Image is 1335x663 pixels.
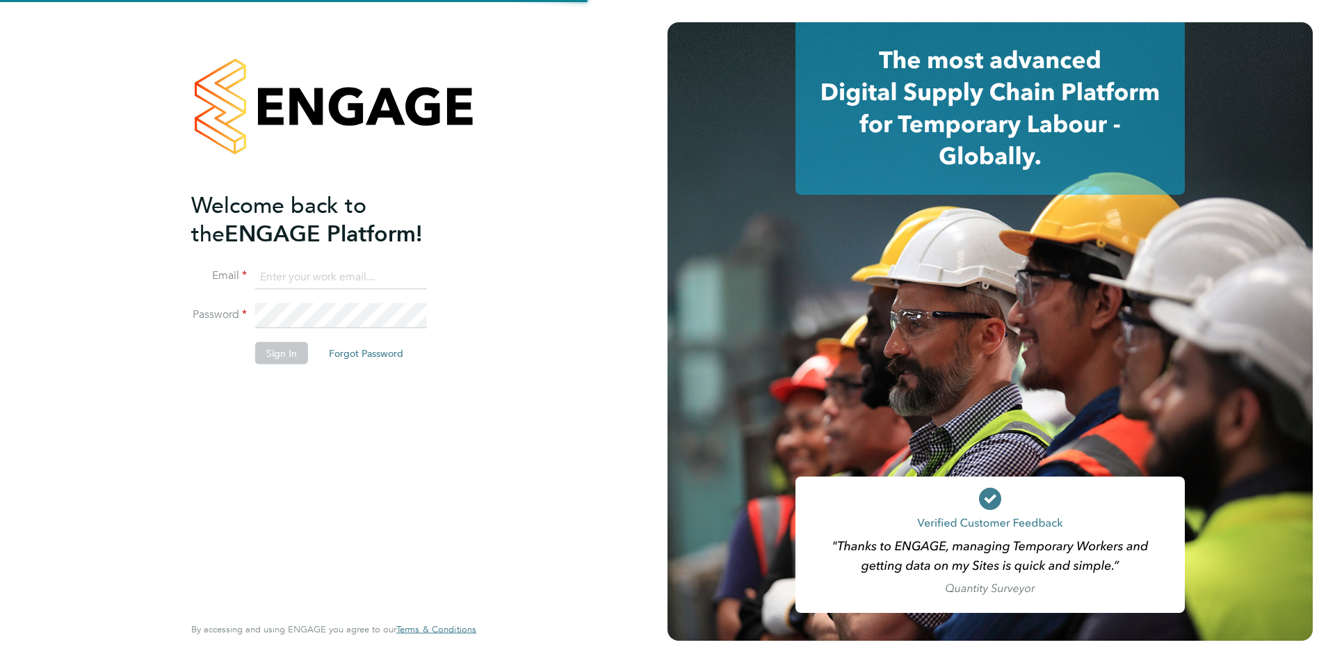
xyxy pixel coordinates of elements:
h2: ENGAGE Platform! [191,191,462,248]
button: Forgot Password [318,342,414,365]
label: Email [191,269,247,283]
input: Enter your work email... [255,264,427,289]
button: Sign In [255,342,308,365]
label: Password [191,307,247,322]
span: Welcome back to the [191,191,366,247]
a: Terms & Conditions [396,624,476,635]
span: Terms & Conditions [396,623,476,635]
span: By accessing and using ENGAGE you agree to our [191,623,476,635]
